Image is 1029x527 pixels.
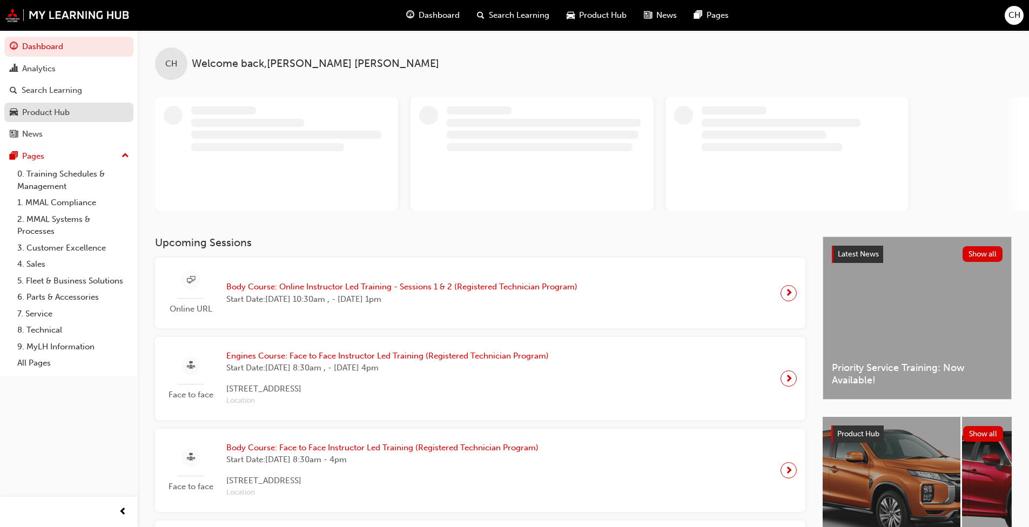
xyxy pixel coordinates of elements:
[187,451,195,464] span: sessionType_FACE_TO_FACE-icon
[226,362,549,374] span: Start Date: [DATE] 8:30am , - [DATE] 4pm
[644,9,652,22] span: news-icon
[4,37,133,57] a: Dashboard
[22,63,56,75] div: Analytics
[164,303,218,315] span: Online URL
[4,146,133,166] button: Pages
[1005,6,1024,25] button: CH
[226,475,539,487] span: [STREET_ADDRESS]
[226,442,539,454] span: Body Course: Face to Face Instructor Led Training (Registered Technician Program)
[4,35,133,146] button: DashboardAnalyticsSearch LearningProduct HubNews
[13,240,133,256] a: 3. Customer Excellence
[13,289,133,306] a: 6. Parts & Accessories
[155,237,805,249] h3: Upcoming Sessions
[13,211,133,240] a: 2. MMAL Systems & Processes
[165,58,177,70] span: CH
[164,437,797,503] a: Face to faceBody Course: Face to Face Instructor Led Training (Registered Technician Program)Star...
[832,246,1003,263] a: Latest NewsShow all
[419,9,460,22] span: Dashboard
[13,322,133,339] a: 8. Technical
[1008,9,1020,22] span: CH
[164,389,218,401] span: Face to face
[398,4,468,26] a: guage-iconDashboard
[406,9,414,22] span: guage-icon
[187,359,195,373] span: sessionType_FACE_TO_FACE-icon
[13,355,133,371] a: All Pages
[13,166,133,194] a: 0. Training Schedules & Management
[4,103,133,123] a: Product Hub
[831,425,1003,443] a: Product HubShow all
[10,42,18,52] span: guage-icon
[10,64,18,74] span: chart-icon
[10,108,18,118] span: car-icon
[707,9,729,22] span: Pages
[122,149,129,163] span: up-icon
[226,395,549,407] span: Location
[22,106,70,119] div: Product Hub
[226,454,539,466] span: Start Date: [DATE] 8:30am - 4pm
[226,383,549,395] span: [STREET_ADDRESS]
[10,152,18,161] span: pages-icon
[823,237,1012,400] a: Latest NewsShow allPriority Service Training: Now Available!
[785,286,793,301] span: next-icon
[963,246,1003,262] button: Show all
[4,80,133,100] a: Search Learning
[226,487,539,499] span: Location
[656,9,677,22] span: News
[22,84,82,97] div: Search Learning
[785,463,793,478] span: next-icon
[4,59,133,79] a: Analytics
[22,128,43,140] div: News
[785,371,793,386] span: next-icon
[187,274,195,287] span: sessionType_ONLINE_URL-icon
[477,9,485,22] span: search-icon
[558,4,635,26] a: car-iconProduct Hub
[22,150,44,163] div: Pages
[164,346,797,411] a: Face to faceEngines Course: Face to Face Instructor Led Training (Registered Technician Program)S...
[694,9,702,22] span: pages-icon
[10,130,18,139] span: news-icon
[13,194,133,211] a: 1. MMAL Compliance
[13,339,133,355] a: 9. MyLH Information
[119,505,127,519] span: prev-icon
[13,256,133,273] a: 4. Sales
[4,124,133,144] a: News
[226,281,577,293] span: Body Course: Online Instructor Led Training - Sessions 1 & 2 (Registered Technician Program)
[963,426,1004,442] button: Show all
[226,350,549,362] span: Engines Course: Face to Face Instructor Led Training (Registered Technician Program)
[838,249,879,259] span: Latest News
[10,86,17,96] span: search-icon
[13,306,133,322] a: 7. Service
[489,9,549,22] span: Search Learning
[832,362,1003,386] span: Priority Service Training: Now Available!
[468,4,558,26] a: search-iconSearch Learning
[226,293,577,306] span: Start Date: [DATE] 10:30am , - [DATE] 1pm
[5,8,130,22] img: mmal
[685,4,737,26] a: pages-iconPages
[635,4,685,26] a: news-iconNews
[192,58,439,70] span: Welcome back , [PERSON_NAME] [PERSON_NAME]
[164,266,797,320] a: Online URLBody Course: Online Instructor Led Training - Sessions 1 & 2 (Registered Technician Pro...
[164,481,218,493] span: Face to face
[837,429,879,438] span: Product Hub
[13,273,133,289] a: 5. Fleet & Business Solutions
[579,9,627,22] span: Product Hub
[567,9,575,22] span: car-icon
